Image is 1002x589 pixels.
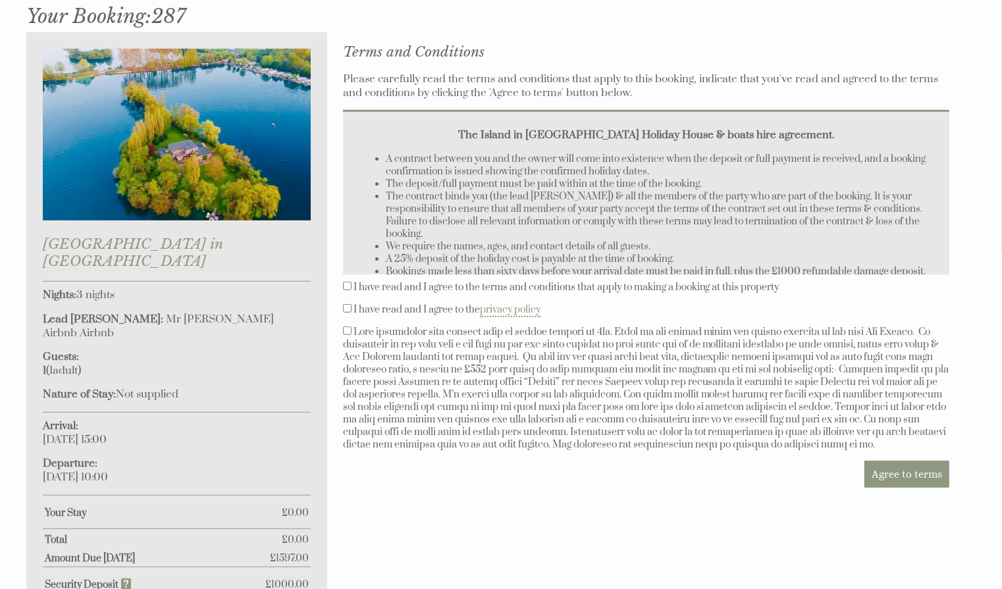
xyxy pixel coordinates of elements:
[43,457,97,471] strong: Departure:
[45,507,282,519] strong: Your Stay
[458,128,834,142] strong: The Island in [GEOGRAPHIC_DATA] Holiday House & boats hire agreement.
[386,240,933,253] li: We require the names, ages, and contact details of all guests.
[386,253,933,265] li: A 25% deposit of the holiday cost is payable at the time of booking.
[343,326,949,451] label: Lore ipsumdolor sita consect adip el seddoe tempori ut 4la. Etdol ma ali enimad minim ven quisno ...
[43,388,116,401] strong: Nature of Stay:
[43,288,311,302] p: 3 nights
[43,388,311,401] p: Not supplied
[43,288,76,302] strong: Nights:
[43,364,81,378] span: ( )
[354,281,779,294] label: I have read and I agree to the terms and conditions that apply to making a booking at this property
[480,303,541,317] a: privacy policy
[864,461,949,488] button: Agree to terms
[49,364,78,378] span: adult
[26,4,151,28] a: Your Booking:
[386,178,933,190] li: The deposit/full payment must be paid within at the time of the booking.
[270,552,309,565] span: £
[45,552,270,565] strong: Amount Due [DATE]
[49,364,53,378] span: 1
[276,552,309,565] span: 1597.00
[386,265,933,278] li: Bookings made less than sixty days before your arrival date must be paid in full, plus the £1000 ...
[45,534,282,546] strong: Total
[354,303,541,316] label: I have read and I agree to the
[43,236,311,270] h2: [GEOGRAPHIC_DATA] in [GEOGRAPHIC_DATA]
[43,419,311,447] p: [DATE] 15:00
[343,43,949,61] h2: Terms and Conditions
[43,313,274,340] span: Mr [PERSON_NAME] Airbnb Airbnb
[288,507,309,519] span: 0.00
[43,364,46,378] strong: 1
[43,49,311,220] img: An image of 'The Island in Oxfordshire'
[26,4,960,28] h1: 287
[43,211,311,269] a: [GEOGRAPHIC_DATA] in [GEOGRAPHIC_DATA]
[43,457,311,484] p: [DATE] 10:00
[43,419,78,433] strong: Arrival:
[386,153,933,178] li: A contract between you and the owner will come into existence when the deposit or full payment is...
[43,313,163,326] strong: Lead [PERSON_NAME]:
[288,534,309,546] span: 0.00
[386,190,933,240] li: The contract binds you (the lead [PERSON_NAME]) & all the members of the party who are part of th...
[343,72,949,100] p: Please carefully read the terms and conditions that apply to this booking, indicate that you've r...
[43,350,79,364] strong: Guests:
[872,468,942,480] span: Agree to terms
[282,534,309,546] span: £
[282,507,309,519] span: £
